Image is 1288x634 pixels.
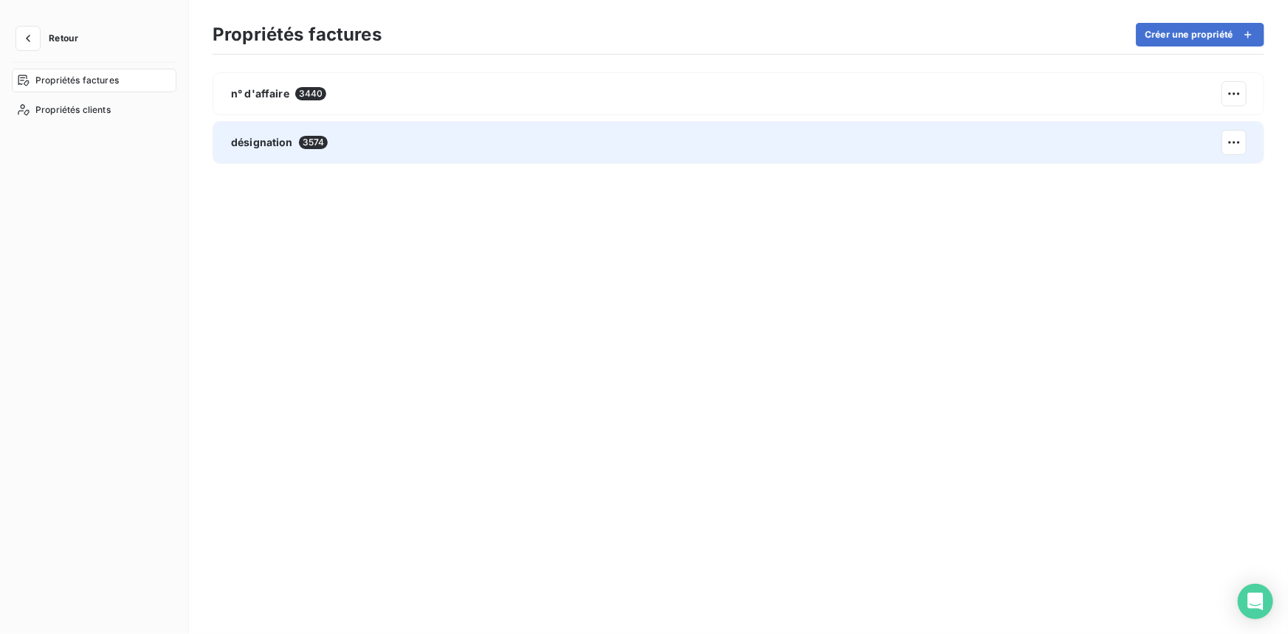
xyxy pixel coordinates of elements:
[295,87,327,100] span: 3440
[231,86,289,101] span: n° d'affaire
[35,74,119,87] span: Propriétés factures
[12,69,176,92] a: Propriétés factures
[299,136,328,149] span: 3574
[1238,584,1273,619] div: Open Intercom Messenger
[12,98,176,122] a: Propriétés clients
[231,135,293,150] span: désignation
[213,21,382,48] h3: Propriétés factures
[49,34,78,43] span: Retour
[12,27,90,50] button: Retour
[35,103,111,117] span: Propriétés clients
[1136,23,1264,46] button: Créer une propriété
